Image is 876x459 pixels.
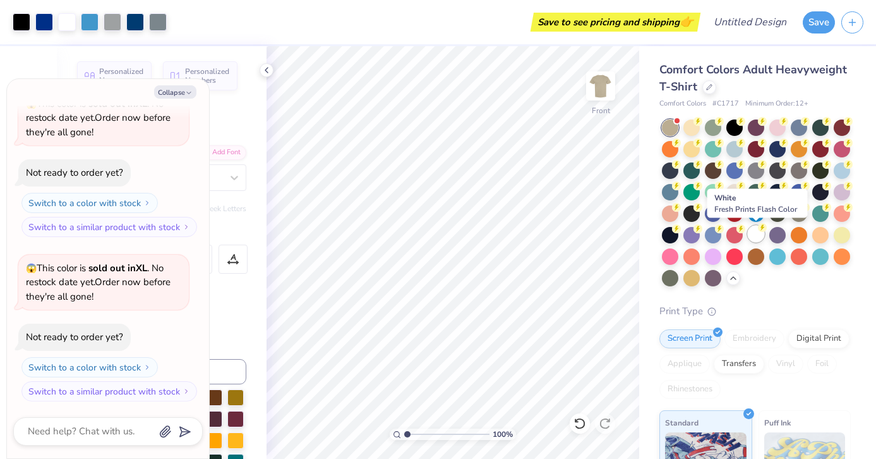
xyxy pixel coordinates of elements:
img: Switch to a similar product with stock [183,223,190,231]
span: 😱 [26,262,37,274]
div: Not ready to order yet? [26,331,123,343]
button: Switch to a similar product with stock [21,381,197,401]
span: Fresh Prints Flash Color [714,204,797,214]
span: 😱 [26,98,37,110]
div: Embroidery [724,329,784,348]
span: 👉 [680,14,693,29]
button: Save [803,11,835,34]
strong: sold out in XL [88,262,147,274]
div: Transfers [714,355,764,374]
img: Switch to a color with stock [143,364,151,371]
div: Digital Print [788,329,849,348]
span: Personalized Names [99,67,144,85]
input: Untitled Design [704,9,796,35]
div: Front [592,105,610,116]
div: White [707,189,808,218]
button: Switch to a color with stock [21,357,158,377]
div: Foil [807,355,837,374]
img: Switch to a similar product with stock [183,388,190,395]
span: # C1717 [712,99,739,109]
div: Add Font [196,145,246,160]
button: Switch to a similar product with stock [21,217,197,237]
img: Front [588,73,613,99]
div: Print Type [659,304,851,319]
span: 100 % [493,429,513,440]
button: Collapse [154,85,196,99]
span: Minimum Order: 12 + [745,99,808,109]
strong: sold out in XL [88,97,147,110]
button: Switch to a color with stock [21,193,158,213]
div: Not ready to order yet? [26,166,123,179]
div: Screen Print [659,329,721,348]
div: Save to see pricing and shipping [534,13,697,32]
span: Personalized Numbers [185,67,230,85]
div: Rhinestones [659,380,721,399]
span: Comfort Colors Adult Heavyweight T-Shirt [659,62,847,94]
div: Applique [659,355,710,374]
span: This color is . No restock date yet. Order now before they're all gone! [26,262,171,303]
span: Comfort Colors [659,99,706,109]
div: Vinyl [768,355,803,374]
img: Switch to a color with stock [143,199,151,207]
span: Puff Ink [764,416,791,429]
span: Standard [665,416,699,429]
span: This color is . No restock date yet. Order now before they're all gone! [26,97,171,138]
